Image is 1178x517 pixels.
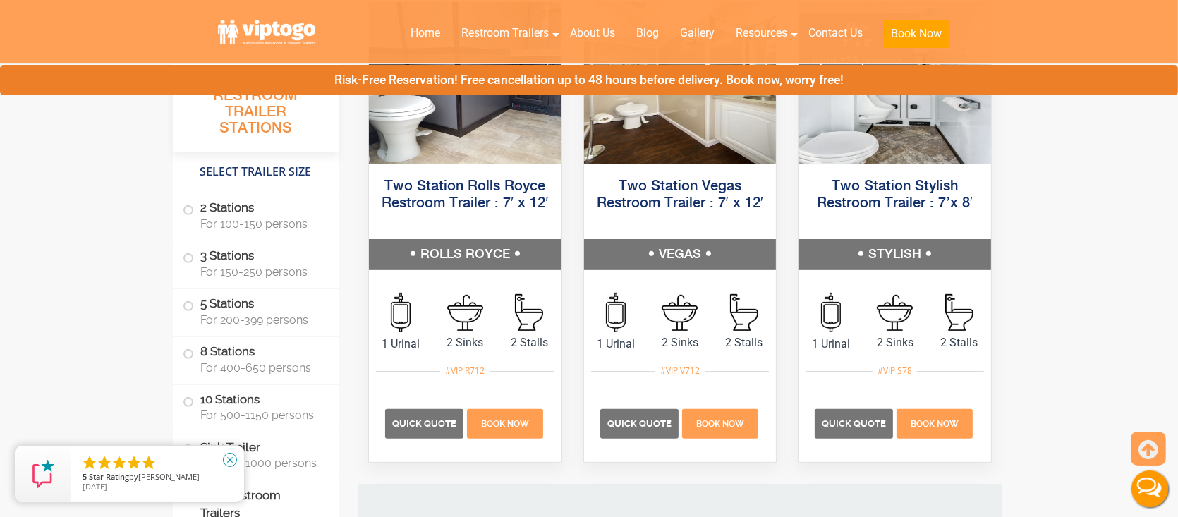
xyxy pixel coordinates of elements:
[648,334,712,351] span: 2 Sinks
[911,419,959,429] span: Book Now
[111,454,128,471] li: 
[29,460,57,488] img: Review Rating
[173,67,339,152] h3: All Portable Restroom Trailer Stations
[515,294,543,331] img: an icon of stall
[391,293,411,332] img: an icon of urinal
[83,473,233,482] span: by
[223,453,237,467] i: close
[447,295,483,331] img: an icon of sink
[607,418,672,429] span: Quick Quote
[369,336,433,353] span: 1 Urinal
[140,454,157,471] li: 
[200,408,322,422] span: For 500-1150 persons
[559,18,626,49] a: About Us
[138,471,200,482] span: [PERSON_NAME]
[369,239,561,270] h5: ROLLS ROYCE
[392,418,456,429] span: Quick Quote
[96,454,113,471] li: 
[584,336,648,353] span: 1 Urinal
[815,416,895,430] a: Quick Quote
[822,418,886,429] span: Quick Quote
[440,362,490,380] div: #VIP R712
[200,456,322,470] span: For 500-1000 persons
[696,419,744,429] span: Book Now
[730,294,758,331] img: an icon of stall
[798,18,873,49] a: Contact Us
[433,334,497,351] span: 2 Sinks
[655,362,705,380] div: #VIP V712
[126,454,142,471] li: 
[1122,461,1178,517] button: Live Chat
[877,295,913,331] img: an icon of sink
[183,289,329,333] label: 5 Stations
[382,179,549,211] a: Two Station Rolls Royce Restroom Trailer : 7′ x 12′
[680,416,760,430] a: Book Now
[884,20,949,48] button: Book Now
[821,293,841,332] img: an icon of urinal
[662,295,698,331] img: an icon of sink
[451,18,559,49] a: Restroom Trailers
[725,18,798,49] a: Resources
[895,416,975,430] a: Book Now
[400,18,451,49] a: Home
[712,334,776,351] span: 2 Stalls
[597,179,764,211] a: Two Station Vegas Restroom Trailer : 7′ x 12′
[799,239,991,270] h5: STYLISH
[89,471,129,482] span: Star Rating
[200,265,322,279] span: For 150-250 persons
[945,294,973,331] img: an icon of stall
[466,416,545,430] a: Book Now
[927,334,991,351] span: 2 Stalls
[83,481,107,492] span: [DATE]
[385,416,466,430] a: Quick Quote
[863,334,927,351] span: 2 Sinks
[817,179,973,211] a: Two Station Stylish Restroom Trailer : 7’x 8′
[83,471,87,482] span: 5
[81,454,98,471] li: 
[183,193,329,237] label: 2 Stations
[183,241,329,285] label: 3 Stations
[873,362,917,380] div: #VIP S78
[200,217,322,231] span: For 100-150 persons
[584,239,777,270] h5: VEGAS
[183,432,329,476] label: Sink Trailer
[626,18,669,49] a: Blog
[799,336,863,353] span: 1 Urinal
[873,18,959,56] a: Book Now
[183,337,329,381] label: 8 Stations
[497,334,561,351] span: 2 Stalls
[669,18,725,49] a: Gallery
[183,385,329,429] label: 10 Stations
[600,416,681,430] a: Quick Quote
[606,293,626,332] img: an icon of urinal
[200,313,322,327] span: For 200-399 persons
[481,419,529,429] span: Book Now
[214,444,245,475] a: close
[200,361,322,375] span: For 400-650 persons
[173,159,339,185] h4: Select Trailer Size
